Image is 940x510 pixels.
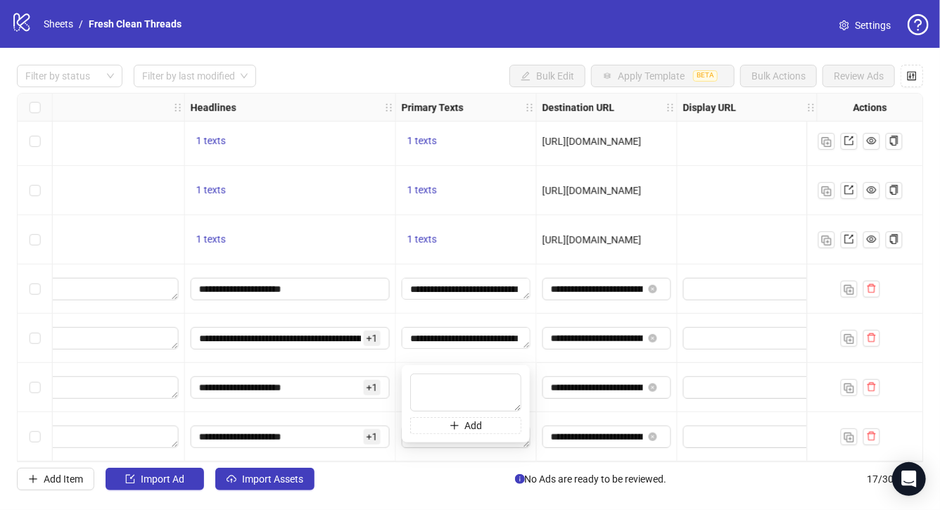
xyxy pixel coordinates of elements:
[855,18,891,33] span: Settings
[402,133,443,150] button: 1 texts
[814,94,818,121] div: Resize Display URL column
[402,278,531,300] div: Edit values
[867,333,877,343] span: delete
[196,234,226,245] span: 1 texts
[17,468,94,490] button: Add Item
[889,234,899,244] span: copy
[740,65,817,87] button: Bulk Actions
[649,383,657,392] span: close-circle
[822,236,832,246] img: Duplicate
[844,334,854,344] img: Duplicate
[402,100,464,115] strong: Primary Texts
[901,65,923,87] button: Configure table settings
[402,327,531,350] div: Edit values
[542,136,642,147] span: [URL][DOMAIN_NAME]
[18,166,53,215] div: Select row 12
[844,185,854,195] span: export
[191,376,390,399] div: Edit values
[822,137,832,147] img: Duplicate
[841,379,858,396] button: Duplicate
[818,182,835,199] button: Duplicate
[18,94,53,122] div: Select all rows
[853,100,887,115] strong: Actions
[844,136,854,146] span: export
[407,135,437,146] span: 1 texts
[542,100,615,115] strong: Destination URL
[191,133,231,150] button: 1 texts
[364,380,381,395] span: + 1
[384,103,394,113] span: holder
[173,103,183,113] span: holder
[44,473,83,485] span: Add Item
[141,473,184,485] span: Import Ad
[841,281,858,298] button: Duplicate
[191,100,236,115] strong: Headlines
[18,412,53,461] div: Select row 17
[907,71,917,81] span: control
[509,65,585,87] button: Bulk Edit
[649,334,657,343] button: close-circle
[591,65,735,87] button: Apply TemplateBETA
[191,182,231,199] button: 1 texts
[196,184,226,196] span: 1 texts
[649,285,657,293] button: close-circle
[806,103,816,113] span: holder
[86,16,184,32] a: Fresh Clean Threads
[18,264,53,314] div: Select row 14
[841,330,858,347] button: Duplicate
[675,103,685,113] span: holder
[407,234,437,245] span: 1 texts
[649,433,657,441] button: close-circle
[828,14,902,37] a: Settings
[525,103,535,113] span: holder
[394,103,404,113] span: holder
[889,185,899,195] span: copy
[839,20,849,30] span: setting
[242,473,303,485] span: Import Assets
[402,182,443,199] button: 1 texts
[818,231,835,248] button: Duplicate
[867,234,877,244] span: eye
[402,231,443,248] button: 1 texts
[867,283,877,293] span: delete
[465,420,483,431] span: Add
[841,428,858,445] button: Duplicate
[215,468,315,490] button: Import Assets
[79,16,83,32] li: /
[18,215,53,264] div: Select row 13
[533,94,536,121] div: Resize Primary Texts column
[673,94,677,121] div: Resize Destination URL column
[364,331,381,346] span: + 1
[407,184,437,196] span: 1 texts
[41,16,76,32] a: Sheets
[183,103,193,113] span: holder
[542,185,642,196] span: [URL][DOMAIN_NAME]
[191,278,390,300] div: Edit values
[450,421,459,431] span: plus
[125,474,135,484] span: import
[191,231,231,248] button: 1 texts
[867,431,877,441] span: delete
[191,426,390,448] div: Edit values
[908,14,929,35] span: question-circle
[515,471,667,487] span: No Ads are ready to be reviewed.
[867,185,877,195] span: eye
[844,433,854,442] img: Duplicate
[18,363,53,412] div: Select row 16
[196,135,226,146] span: 1 texts
[18,117,53,166] div: Select row 11
[867,382,877,392] span: delete
[816,103,826,113] span: holder
[410,417,521,434] button: Add
[227,474,236,484] span: cloud-upload
[535,103,545,113] span: holder
[181,94,184,121] div: Resize Descriptions column
[683,100,737,115] strong: Display URL
[542,234,642,246] span: [URL][DOMAIN_NAME]
[818,133,835,150] button: Duplicate
[844,285,854,295] img: Duplicate
[844,383,854,393] img: Duplicate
